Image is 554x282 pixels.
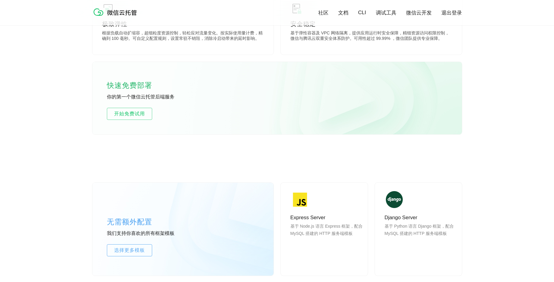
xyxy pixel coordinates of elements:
[107,216,197,228] p: 无需额外配置
[290,223,363,252] p: 基于 Node.js 语言 Express 框架，配合 MySQL 搭建的 HTTP 服务端模板
[290,30,452,43] p: 基于弹性容器及 VPC 网络隔离，提供应用运行时安全保障，精细资源访问权限控制，微信与腾讯云双重安全体系防护。可用性超过 99.99% ，微信团队提供专业保障。
[406,9,432,16] a: 微信云开发
[385,214,457,221] p: Django Server
[107,230,197,237] p: 我们支持你喜欢的所有框架模板
[102,30,264,43] p: 根据负载自动扩缩容，超细粒度资源控制，轻松应对流量变化。按实际使用量计费，精确到 100 毫秒。可自定义配置规则，设置常驻不销毁，消除冷启动带来的延时影响。
[107,110,152,117] span: 开始免费试用
[92,14,141,19] a: 微信云托管
[441,9,462,16] a: 退出登录
[290,214,363,221] p: Express Server
[358,10,366,16] a: CLI
[385,223,457,252] p: 基于 Python 语言 Django 框架，配合 MySQL 搭建的 HTTP 服务端模板
[107,247,152,254] span: 选择更多模板
[107,94,197,101] p: 你的第一个微信云托管后端服务
[107,79,167,91] p: 快速免费部署
[376,9,396,16] a: 调试工具
[318,9,328,16] a: 社区
[92,6,141,18] img: 微信云托管
[338,9,348,16] a: 文档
